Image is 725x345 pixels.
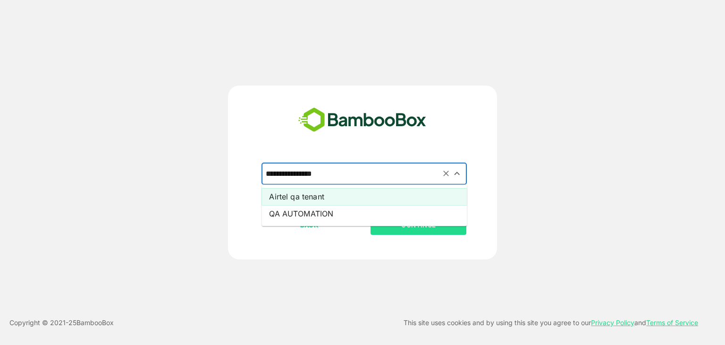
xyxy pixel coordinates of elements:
li: QA AUTOMATION [261,205,467,222]
a: Privacy Policy [591,319,634,327]
li: Airtel qa tenant [261,188,467,205]
button: Clear [441,168,452,179]
a: Terms of Service [646,319,698,327]
button: Close [451,167,464,180]
p: This site uses cookies and by using this site you agree to our and [404,317,698,328]
p: Copyright © 2021- 25 BambooBox [9,317,114,328]
img: bamboobox [293,104,431,136]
